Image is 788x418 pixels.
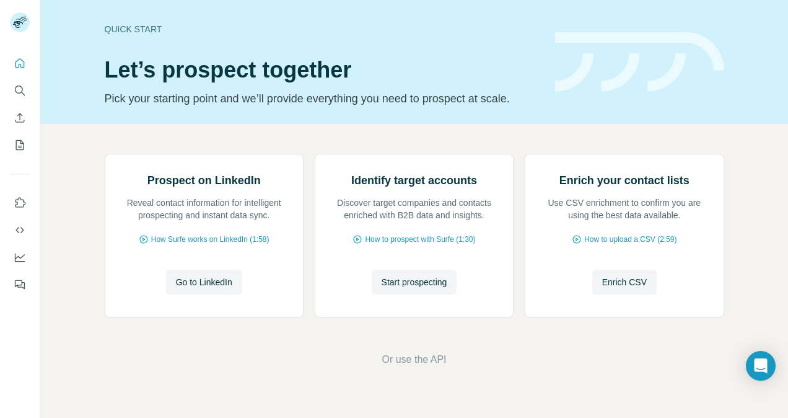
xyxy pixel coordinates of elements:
[382,352,446,367] button: Or use the API
[166,270,242,295] button: Go to LinkedIn
[10,107,30,129] button: Enrich CSV
[176,276,232,288] span: Go to LinkedIn
[105,58,540,82] h1: Let’s prospect together
[365,234,475,245] span: How to prospect with Surfe (1:30)
[10,192,30,214] button: Use Surfe on LinkedIn
[105,23,540,35] div: Quick start
[10,273,30,296] button: Feedback
[105,90,540,107] p: Pick your starting point and we’ll provide everything you need to prospect at scale.
[555,32,724,92] img: banner
[592,270,657,295] button: Enrich CSV
[10,219,30,241] button: Use Surfe API
[559,172,689,189] h2: Enrich your contact lists
[382,276,447,288] span: Start prospecting
[351,172,477,189] h2: Identify target accounts
[118,197,291,221] p: Reveal contact information for intelligent prospecting and instant data sync.
[10,79,30,102] button: Search
[10,52,30,74] button: Quick start
[328,197,501,221] p: Discover target companies and contacts enriched with B2B data and insights.
[746,351,776,381] div: Open Intercom Messenger
[584,234,676,245] span: How to upload a CSV (2:59)
[372,270,457,295] button: Start prospecting
[10,246,30,269] button: Dashboard
[538,197,711,221] p: Use CSV enrichment to confirm you are using the best data available.
[147,172,261,189] h2: Prospect on LinkedIn
[10,134,30,156] button: My lists
[151,234,269,245] span: How Surfe works on LinkedIn (1:58)
[602,276,647,288] span: Enrich CSV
